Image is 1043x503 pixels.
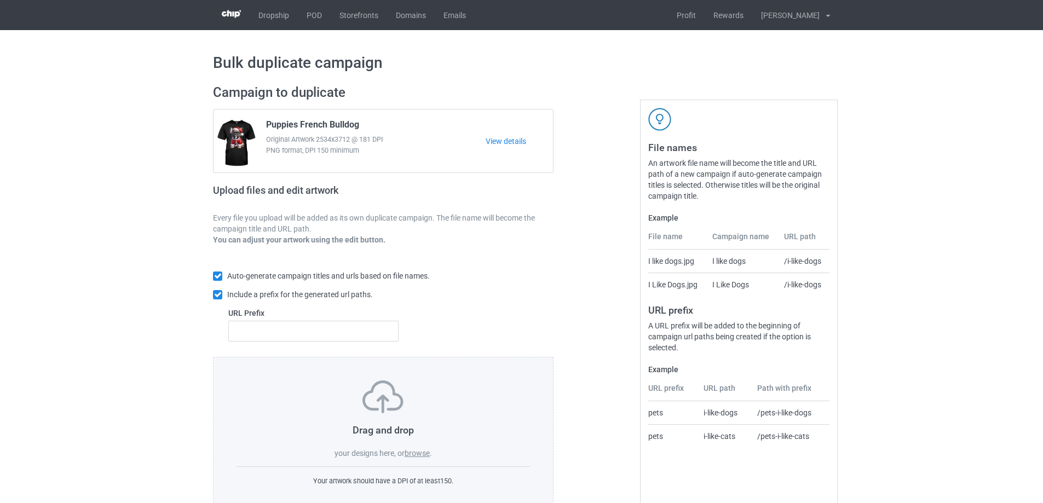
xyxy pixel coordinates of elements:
[430,449,432,458] span: .
[648,250,706,273] td: I like dogs.jpg
[648,424,698,448] td: pets
[227,290,373,299] span: Include a prefix for the generated url paths.
[266,134,486,145] span: Original Artwork 2534x3712 @ 181 DPI
[362,380,404,413] img: svg+xml;base64,PD94bWwgdmVyc2lvbj0iMS4wIiBlbmNvZGluZz0iVVRGLTgiPz4KPHN2ZyB3aWR0aD0iNzVweCIgaGVpZ2...
[751,401,829,424] td: /pets-i-like-dogs
[648,158,829,201] div: An artwork file name will become the title and URL path of a new campaign if auto-generate campai...
[706,273,779,296] td: I Like Dogs
[706,250,779,273] td: I like dogs
[335,449,405,458] span: your designs here, or
[648,364,829,375] label: Example
[228,308,399,319] label: URL Prefix
[227,271,430,280] span: Auto-generate campaign titles and urls based on file names.
[751,424,829,448] td: /pets-i-like-cats
[405,449,430,458] label: browse
[266,119,359,134] span: Puppies French Bulldog
[706,231,779,250] th: Campaign name
[648,231,706,250] th: File name
[648,401,698,424] td: pets
[648,141,829,154] h3: File names
[237,424,530,436] h3: Drag and drop
[213,235,385,244] b: You can adjust your artwork using the edit button.
[698,424,752,448] td: i-like-cats
[698,401,752,424] td: i-like-dogs
[751,383,829,401] th: Path with prefix
[213,184,417,205] h2: Upload files and edit artwork
[486,136,553,147] a: View details
[752,2,820,29] div: [PERSON_NAME]
[648,212,829,223] label: Example
[648,383,698,401] th: URL prefix
[648,273,706,296] td: I Like Dogs.jpg
[648,304,829,316] h3: URL prefix
[213,84,554,101] h2: Campaign to duplicate
[266,145,486,156] span: PNG format, DPI 150 minimum
[698,383,752,401] th: URL path
[778,250,829,273] td: /i-like-dogs
[313,477,453,485] span: Your artwork should have a DPI of at least 150 .
[778,231,829,250] th: URL path
[778,273,829,296] td: /i-like-dogs
[213,212,554,234] p: Every file you upload will be added as its own duplicate campaign. The file name will become the ...
[648,108,671,131] img: svg+xml;base64,PD94bWwgdmVyc2lvbj0iMS4wIiBlbmNvZGluZz0iVVRGLTgiPz4KPHN2ZyB3aWR0aD0iNDJweCIgaGVpZ2...
[648,320,829,353] div: A URL prefix will be added to the beginning of campaign url paths being created if the option is ...
[222,10,241,18] img: 3d383065fc803cdd16c62507c020ddf8.png
[213,53,830,73] h1: Bulk duplicate campaign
